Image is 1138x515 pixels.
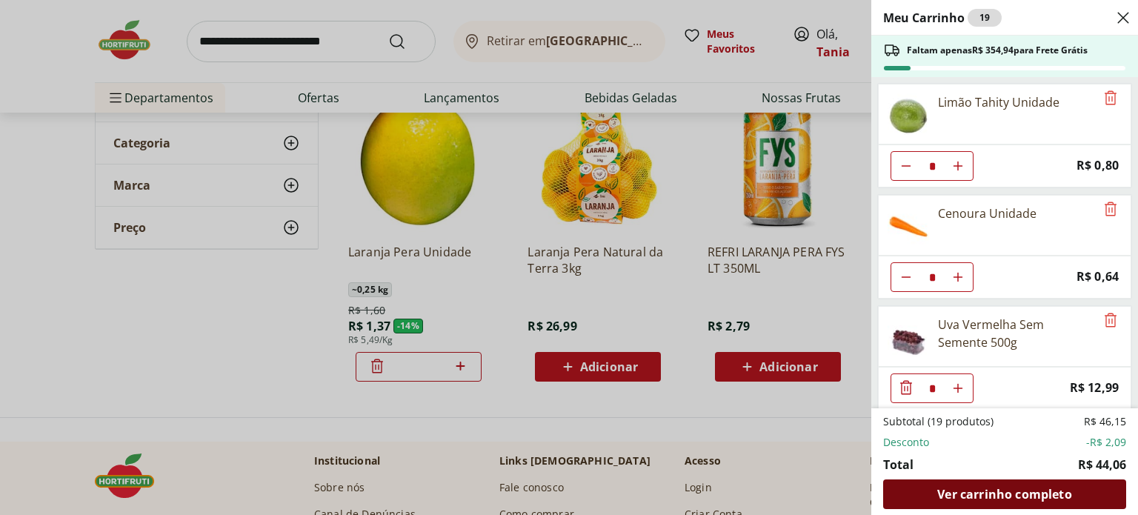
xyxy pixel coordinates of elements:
[937,488,1071,500] span: Ver carrinho completo
[1077,267,1119,287] span: R$ 0,64
[968,9,1002,27] div: 19
[888,316,929,357] img: Principal
[891,151,921,181] button: Diminuir Quantidade
[1070,378,1119,398] span: R$ 12,99
[1084,414,1126,429] span: R$ 46,15
[943,151,973,181] button: Aumentar Quantidade
[907,44,1088,56] span: Faltam apenas R$ 354,94 para Frete Grátis
[921,152,943,180] input: Quantidade Atual
[883,479,1126,509] a: Ver carrinho completo
[891,262,921,292] button: Diminuir Quantidade
[1086,435,1126,450] span: -R$ 2,09
[938,316,1095,351] div: Uva Vermelha Sem Semente 500g
[888,205,929,246] img: Cenoura Unidade
[1102,90,1119,107] button: Remove
[883,435,929,450] span: Desconto
[1077,156,1119,176] span: R$ 0,80
[921,263,943,291] input: Quantidade Atual
[943,262,973,292] button: Aumentar Quantidade
[888,93,929,135] img: Limão Tahity Unidade
[938,93,1059,111] div: Limão Tahity Unidade
[883,9,1002,27] h2: Meu Carrinho
[921,374,943,402] input: Quantidade Atual
[883,414,994,429] span: Subtotal (19 produtos)
[943,373,973,403] button: Aumentar Quantidade
[1102,312,1119,330] button: Remove
[1102,201,1119,219] button: Remove
[1078,456,1126,474] span: R$ 44,06
[938,205,1036,222] div: Cenoura Unidade
[891,373,921,403] button: Diminuir Quantidade
[883,456,914,474] span: Total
